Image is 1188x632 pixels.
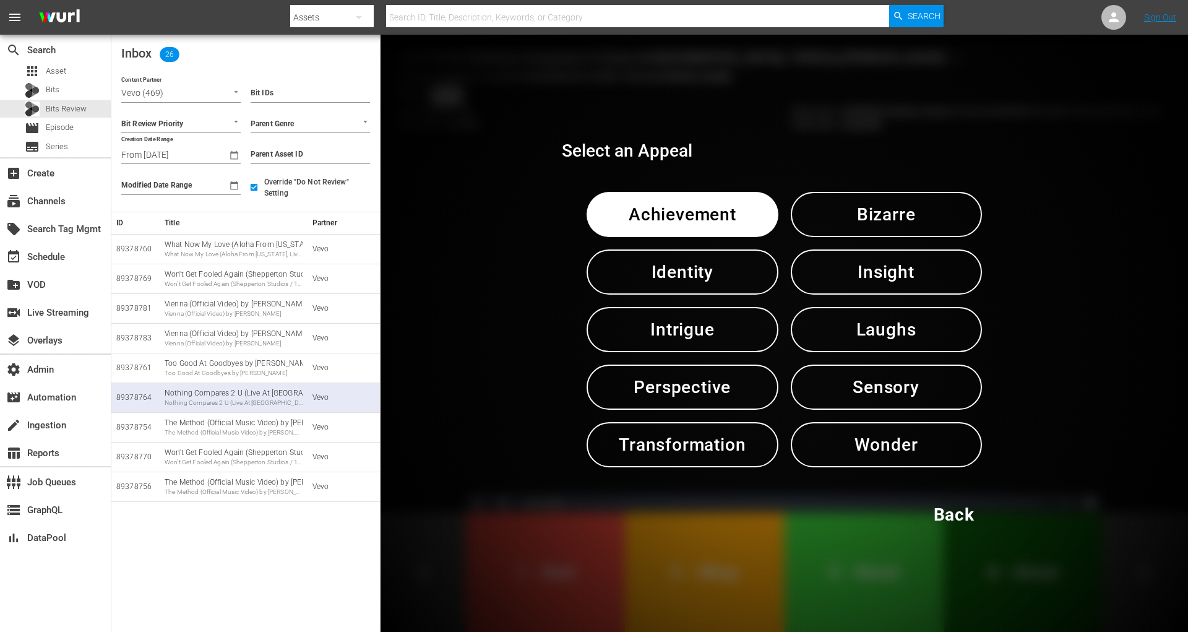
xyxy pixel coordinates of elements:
[6,503,21,517] span: GraphQL
[121,77,161,83] label: Content Partner
[587,307,778,352] button: Intrigue
[6,530,21,545] span: DataPool
[165,458,303,467] div: Won't Get Fooled Again (Shepperton Studios / 1978) by The Who
[165,388,303,407] div: Nothing Compares 2 U (Live At Paisley Park, 1999) by Prince
[312,333,370,344] div: Vevo
[165,250,303,259] div: What Now My Love (Aloha From [US_STATE], Live in [GEOGRAPHIC_DATA], 1973) by [PERSON_NAME]
[6,43,21,58] span: Search
[587,192,778,237] button: Achievement
[312,392,370,403] div: Vevo
[823,199,950,230] span: Bizarre
[823,372,950,402] span: Sensory
[619,372,746,402] span: Perspective
[25,102,40,116] div: Bits Review
[6,277,21,292] span: VOD
[230,116,242,128] button: Open
[934,500,975,530] span: Back
[619,199,746,230] span: Achievement
[7,10,22,25] span: menu
[791,249,982,295] button: Insight
[116,303,155,314] div: 89378781
[619,257,746,287] span: Identity
[121,45,183,64] h2: Inbox
[312,363,370,373] div: Vevo
[160,212,308,234] th: Title
[6,166,21,181] span: Create
[46,141,68,153] span: Series
[908,5,940,27] span: Search
[165,329,303,348] div: Vienna (Official Video) by Billy Joel
[165,488,303,496] div: The Method (Official Music Video) by [PERSON_NAME], [PERSON_NAME] and E-40
[587,249,778,295] button: Identity
[619,314,746,345] span: Intrigue
[312,422,370,433] div: Vevo
[312,274,370,284] div: Vevo
[116,333,155,344] div: 89378783
[116,452,155,462] div: 89378770
[1144,12,1176,22] a: Sign Out
[791,422,982,467] button: Wonder
[823,430,950,460] span: Wonder
[121,137,173,142] label: Creation Date Range
[165,477,303,496] div: The Method (Official Music Video) by Lecrae, Miles Minnick and E-40
[165,280,303,288] div: Won't Get Fooled Again (Shepperton Studios / 1978) by The Who
[823,257,950,287] span: Insight
[619,430,746,460] span: Transformation
[791,192,982,237] button: Bizarre
[165,269,303,288] div: Won't Get Fooled Again (Shepperton Studios / 1978) by The Who
[46,103,87,115] span: Bits Review
[111,212,160,234] th: ID
[46,121,74,134] span: Episode
[165,428,303,437] div: The Method (Official Music Video) by [PERSON_NAME], [PERSON_NAME] and E-40
[308,212,380,234] th: Partner
[160,50,179,59] span: 26
[264,176,360,199] span: Override "Do Not Review" Setting
[823,314,950,345] span: Laughs
[6,222,21,236] span: Search Tag Mgmt
[30,3,89,32] img: ans4CAIJ8jUAAAAAAAAAAAAAAAAAAAAAAAAgQb4GAAAAAAAAAAAAAAAAAAAAAAAAJMjXAAAAAAAAAAAAAAAAAAAAAAAAgAT5G...
[230,86,242,98] button: Open
[6,333,21,348] span: Overlays
[587,422,778,467] button: Transformation
[165,339,303,348] div: Vienna (Official Video) by [PERSON_NAME]
[6,418,21,433] span: Ingestion
[6,249,21,264] span: Schedule
[312,482,370,492] div: Vevo
[116,422,155,433] div: 89378754
[312,244,370,254] div: Vevo
[791,307,982,352] button: Laughs
[165,369,303,378] div: Too Good At Goodbyes by [PERSON_NAME]
[587,365,778,410] button: Perspective
[165,240,303,259] div: What Now My Love (Aloha From Hawaii, Live in Honolulu, 1973) by Elvis Presley
[121,86,206,102] input: Content Partner
[46,65,66,77] span: Asset
[312,452,370,462] div: Vevo
[6,475,21,490] span: Job Queues
[165,399,303,407] div: Nothing Compares 2 U (Live At [GEOGRAPHIC_DATA], 1999) by [PERSON_NAME]
[25,139,40,154] span: Series
[6,305,21,320] span: Live Streaming
[165,310,303,318] div: Vienna (Official Video) by [PERSON_NAME]
[6,362,21,377] span: Admin
[116,363,155,373] div: 89378761
[116,392,155,403] div: 89378764
[25,83,40,98] div: Bits
[359,116,371,128] button: Open
[791,365,982,410] button: Sensory
[562,142,692,161] h2: Select an Appeal
[25,64,40,79] span: Asset
[116,274,155,284] div: 89378769
[165,358,303,378] div: Too Good At Goodbyes by Sam Smith
[6,194,21,209] span: Channels
[6,446,21,461] span: Reports
[165,448,303,467] div: Won't Get Fooled Again (Shepperton Studios / 1978) by The Who
[165,418,303,437] div: The Method (Official Music Video) by Lecrae, Miles Minnick and E-40
[25,121,40,136] span: Episode
[46,84,59,96] span: Bits
[902,492,1007,537] button: Back
[165,299,303,318] div: Vienna (Official Video) by Billy Joel
[116,482,155,492] div: 89378756
[889,5,944,27] button: Search
[116,244,155,254] div: 89378760
[312,303,370,314] div: Vevo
